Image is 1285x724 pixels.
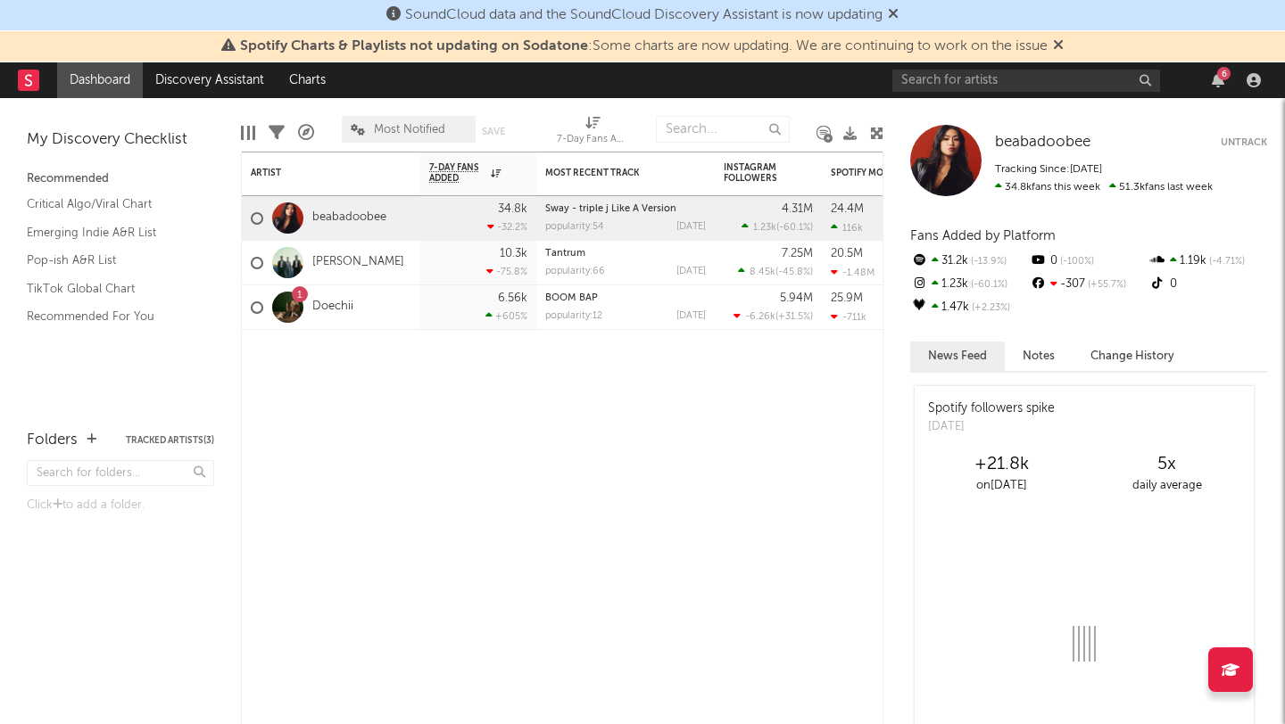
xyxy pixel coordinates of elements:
span: beabadoobee [995,135,1090,150]
div: 0 [1029,250,1148,273]
div: [DATE] [676,311,706,321]
div: -1.48M [831,267,875,278]
span: +55.7 % [1085,280,1126,290]
div: Spotify Monthly Listeners [831,168,965,178]
div: Spotify followers spike [928,399,1055,418]
a: [PERSON_NAME] [312,255,404,270]
div: [DATE] [928,418,1055,436]
span: Most Notified [374,124,445,136]
div: Folders [27,430,78,451]
div: A&R Pipeline [298,107,314,159]
div: +605 % [485,310,527,322]
div: -307 [1029,273,1148,296]
div: popularity: 66 [545,267,605,276]
div: Edit Columns [241,107,255,159]
div: ( ) [734,310,813,322]
span: Dismiss [1053,39,1064,53]
div: 31.2k [910,250,1029,273]
div: My Discovery Checklist [27,129,214,151]
div: Instagram Followers [724,162,786,184]
span: 7-Day Fans Added [429,162,486,184]
div: 24.4M [831,203,864,215]
span: -4.71 % [1206,257,1245,267]
a: beabadoobee [995,134,1090,152]
span: 1.23k [753,223,776,233]
div: -711k [831,311,866,323]
button: Notes [1005,341,1073,371]
a: Emerging Indie A&R List [27,223,196,243]
a: Pop-ish A&R List [27,251,196,270]
div: Filters [269,107,285,159]
input: Search... [656,116,790,143]
div: 5 x [1084,454,1249,475]
a: Charts [277,62,338,98]
span: 51.3k fans last week [995,182,1213,193]
input: Search for artists [892,70,1160,92]
div: 25.9M [831,292,863,304]
span: -45.8 % [778,267,810,277]
div: -32.2 % [487,221,527,233]
span: 8.45k [750,267,775,277]
span: SoundCloud data and the SoundCloud Discovery Assistant is now updating [405,8,883,22]
div: Click to add a folder. [27,495,214,516]
span: Fans Added by Platform [910,229,1056,243]
div: -75.8 % [486,266,527,277]
span: +2.23 % [969,303,1010,313]
div: 116k [831,222,863,234]
a: Tantrum [545,249,585,259]
button: Change History [1073,341,1192,371]
a: Doechii [312,300,353,315]
div: popularity: 12 [545,311,602,321]
span: -100 % [1057,257,1094,267]
span: +31.5 % [778,312,810,322]
div: [DATE] [676,267,706,276]
div: 34.8k [498,203,527,215]
input: Search for folders... [27,460,214,486]
div: [DATE] [676,222,706,232]
div: 7-Day Fans Added (7-Day Fans Added) [557,129,628,151]
div: Most Recent Track [545,168,679,178]
div: 5.94M [780,292,813,304]
div: 10.3k [500,248,527,259]
button: News Feed [910,341,1005,371]
div: ( ) [738,266,813,277]
div: ( ) [742,221,813,233]
a: BOOM BAP [545,293,598,303]
button: Tracked Artists(3) [126,436,214,445]
a: Recommended For You [27,307,196,326]
a: Sway - triple j Like A Version [545,204,676,214]
div: 6.56k [498,292,527,304]
div: 1.19k [1148,250,1267,273]
div: 7-Day Fans Added (7-Day Fans Added) [557,107,628,159]
button: Untrack [1221,134,1267,152]
span: -13.9 % [968,257,1007,267]
div: 4.31M [782,203,813,215]
span: -6.26k [745,312,775,322]
button: Save [482,127,505,136]
span: Dismiss [888,8,899,22]
div: 0 [1148,273,1267,296]
span: -60.1 % [779,223,810,233]
a: TikTok Global Chart [27,279,196,299]
div: 20.5M [831,248,863,259]
div: Tantrum [545,249,706,259]
a: Dashboard [57,62,143,98]
span: 34.8k fans this week [995,182,1100,193]
div: 6 [1217,67,1231,80]
span: Spotify Charts & Playlists not updating on Sodatone [240,39,588,53]
a: Discovery Assistant [143,62,277,98]
button: 6 [1212,73,1224,87]
div: 1.47k [910,296,1029,319]
a: beabadoobee [312,210,386,226]
span: Tracking Since: [DATE] [995,164,1102,175]
div: Recommended [27,169,214,190]
div: daily average [1084,475,1249,497]
div: Sway - triple j Like A Version [545,204,706,214]
div: +21.8k [919,454,1084,475]
div: BOOM BAP [545,293,706,303]
a: Critical Algo/Viral Chart [27,194,196,214]
div: Artist [251,168,385,178]
span: -60.1 % [968,280,1007,290]
div: popularity: 54 [545,222,604,232]
span: : Some charts are now updating. We are continuing to work on the issue [240,39,1048,53]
